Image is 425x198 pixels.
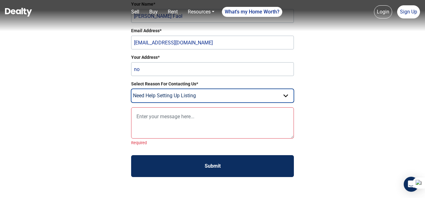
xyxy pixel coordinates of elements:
a: Rent [165,6,180,18]
img: Dealty - Buy, Sell & Rent Homes [5,8,32,17]
div: Required [131,140,294,146]
div: Open Intercom Messenger [404,177,419,192]
a: Resources [185,6,217,18]
a: Sell [129,6,142,18]
label: Your Address* [131,54,294,61]
a: Sign Up [397,5,420,18]
a: What's my Home Worth? [222,7,282,17]
button: Submit [131,155,294,177]
label: Select Reason For Contacting Us* [131,81,294,87]
a: Buy [147,6,160,18]
a: Login [374,5,392,18]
